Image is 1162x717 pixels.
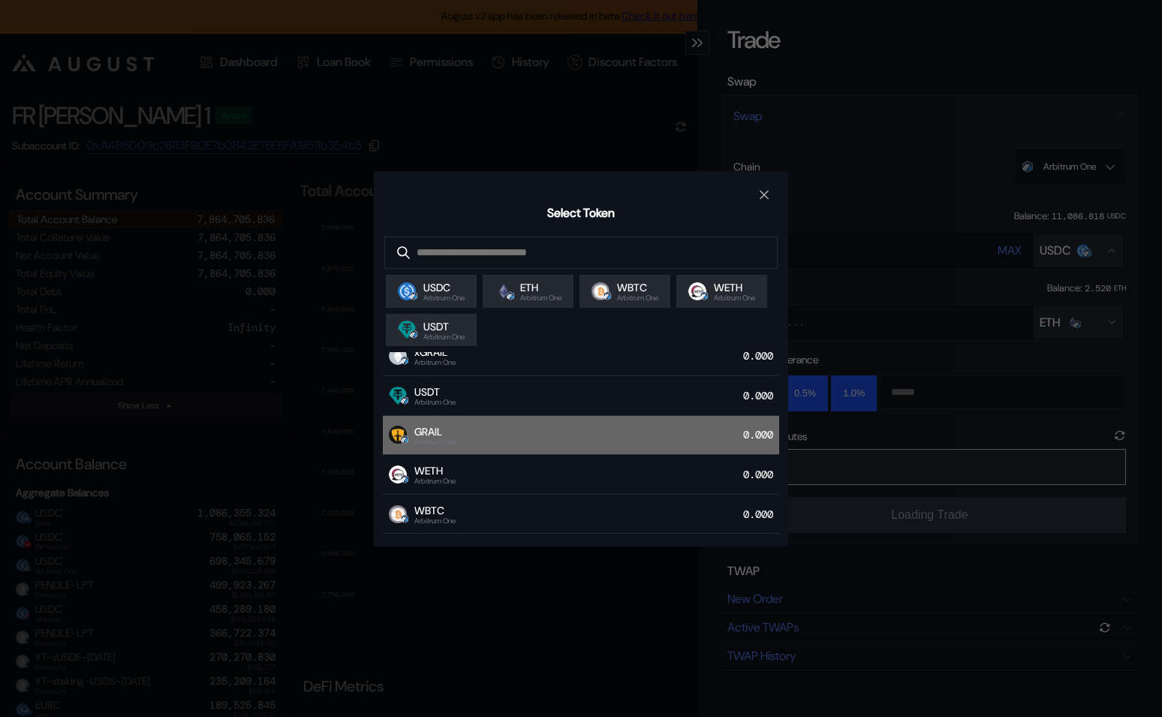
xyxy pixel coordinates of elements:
[495,282,513,300] img: ethereum.png
[414,477,456,485] span: Arbitrum One
[423,320,465,333] span: USDT
[414,345,456,359] span: xGRAIL
[389,505,407,523] img: wbtc.png
[743,425,779,446] div: 0.000
[414,359,456,366] span: Arbitrum One
[400,356,409,365] img: arbitrum-Dowo5cUs.svg
[617,281,658,294] span: WBTC
[743,385,779,406] div: 0.000
[743,345,779,366] div: 0.000
[714,294,755,302] span: Arbitrum One
[389,387,407,405] img: logo.png
[389,426,407,444] img: vj5DIMhP_400x400.jpeg
[414,464,456,477] span: WETH
[414,504,456,517] span: WBTC
[423,281,465,294] span: USDC
[389,347,407,365] img: empty-token.png
[617,294,658,302] span: Arbitrum One
[414,399,456,406] span: Arbitrum One
[603,291,612,300] img: arbitrum-Dowo5cUs.svg
[506,291,515,300] img: arbitrum-Dowo5cUs.svg
[414,385,456,399] span: USDT
[400,396,409,405] img: arbitrum-Dowo5cUs.svg
[520,294,561,302] span: Arbitrum One
[743,504,779,525] div: 0.000
[414,425,456,438] span: GRAIL
[400,435,409,444] img: arbitrum-Dowo5cUs.svg
[398,282,416,300] img: usdc.png
[423,294,465,302] span: Arbitrum One
[409,330,418,339] img: arbitrum-Dowo5cUs.svg
[414,438,456,446] span: Arbitrum One
[414,517,456,525] span: Arbitrum One
[398,321,416,339] img: logo.png
[400,474,409,484] img: arbitrum-Dowo5cUs.svg
[423,333,465,341] span: Arbitrum One
[547,205,615,221] h2: Select Token
[752,183,776,207] button: close modal
[592,282,610,300] img: wbtc.png
[520,281,561,294] span: ETH
[688,282,706,300] img: WETH.PNG
[714,281,755,294] span: WETH
[700,291,709,300] img: arbitrum-Dowo5cUs.svg
[389,465,407,484] img: WETH.PNG
[400,514,409,523] img: arbitrum-Dowo5cUs.svg
[409,291,418,300] img: arbitrum-Dowo5cUs.svg
[743,464,779,485] div: 0.000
